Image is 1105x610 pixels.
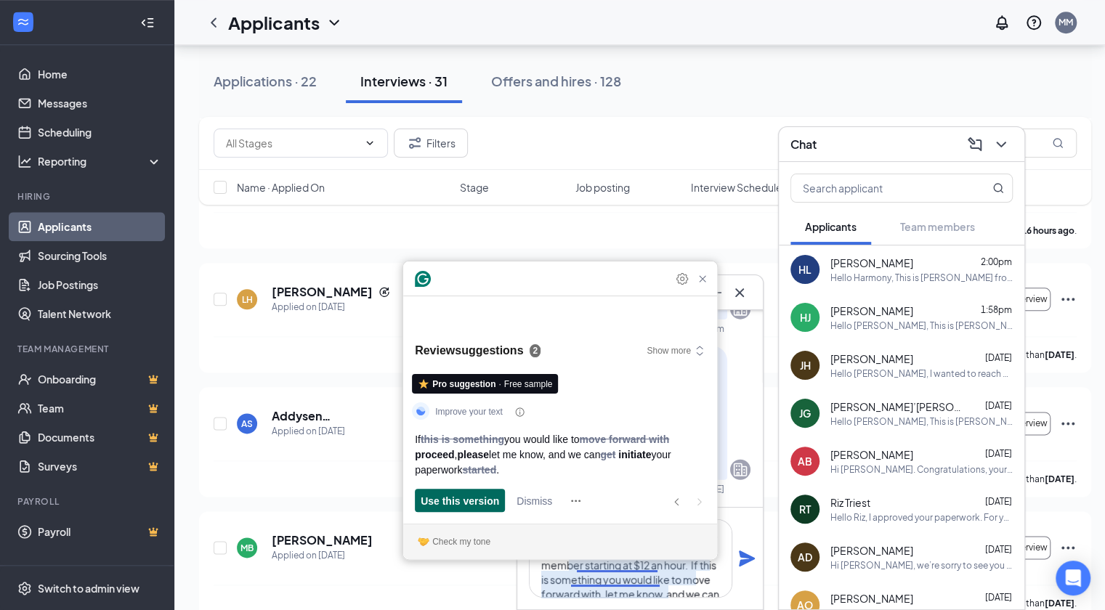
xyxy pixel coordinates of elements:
[38,212,162,241] a: Applicants
[491,72,621,90] div: Offers and hires · 128
[240,542,254,554] div: MB
[17,154,32,168] svg: Analysis
[830,495,870,510] span: Riz Triest
[1045,598,1074,609] b: [DATE]
[981,256,1012,267] span: 2:00pm
[992,136,1010,153] svg: ChevronDown
[17,581,32,595] svg: Settings
[214,72,317,90] div: Applications · 22
[798,262,811,277] div: HL
[575,180,630,195] span: Job posting
[731,284,748,301] svg: Cross
[226,135,358,151] input: All Stages
[272,424,420,439] div: Applied on [DATE]
[1052,137,1064,149] svg: MagnifyingGlass
[38,270,162,299] a: Job Postings
[985,496,1012,507] span: [DATE]
[805,220,857,233] span: Applicants
[272,300,390,314] div: Applied on [DATE]
[237,180,325,195] span: Name · Applied On
[1021,225,1074,236] b: 16 hours ago
[966,136,984,153] svg: ComposeMessage
[272,408,420,424] h5: Addysen [PERSON_NAME]
[38,154,163,168] div: Reporting
[830,543,913,558] span: [PERSON_NAME]
[1056,561,1090,595] div: Open Intercom Messenger
[830,320,1013,332] div: Hello [PERSON_NAME], This is [PERSON_NAME] from [PERSON_NAME] Five Guys. There is a 1:00 intervie...
[228,10,320,35] h1: Applicants
[830,511,1013,524] div: Hello Riz, I approved your paperwork. For your first day [DATE], it will be 8-2, and you will nee...
[140,15,155,30] svg: Collapse
[985,544,1012,555] span: [DATE]
[790,137,817,152] h3: Chat
[1059,539,1077,556] svg: Ellipses
[242,293,253,306] div: LH
[830,399,961,414] span: [PERSON_NAME]’[PERSON_NAME]
[272,532,373,548] h5: [PERSON_NAME]
[830,256,913,270] span: [PERSON_NAME]
[830,272,1013,284] div: Hello Harmony, This is [PERSON_NAME] from Sandsusky Five Guys. If you would like an early intervi...
[830,351,913,366] span: [PERSON_NAME]
[16,15,31,29] svg: WorkstreamLogo
[989,133,1013,156] button: ChevronDown
[1025,14,1043,31] svg: QuestionInfo
[985,448,1012,459] span: [DATE]
[830,447,913,462] span: [PERSON_NAME]
[1059,16,1073,28] div: MM
[985,400,1012,411] span: [DATE]
[241,418,253,430] div: AS
[830,559,1013,572] div: Hi [PERSON_NAME], we’re sorry to see you go! Your meeting with Five Guys Burgers and Fries for Re...
[798,454,812,468] div: AB
[732,461,749,479] svg: Company
[691,180,782,195] span: Interview Schedule
[799,502,811,516] div: RT
[963,133,987,156] button: ComposeMessage
[985,592,1012,603] span: [DATE]
[1045,349,1074,360] b: [DATE]
[738,550,756,567] svg: Plane
[272,548,373,563] div: Applied on [DATE]
[38,394,162,423] a: TeamCrown
[800,358,811,373] div: JH
[38,118,162,147] a: Scheduling
[728,281,751,304] button: Cross
[38,423,162,452] a: DocumentsCrown
[38,241,162,270] a: Sourcing Tools
[325,14,343,31] svg: ChevronDown
[17,495,159,508] div: Payroll
[379,286,390,298] svg: Reapply
[38,299,162,328] a: Talent Network
[406,134,424,152] svg: Filter
[799,406,811,420] div: JG
[360,72,448,90] div: Interviews · 31
[992,182,1004,194] svg: MagnifyingGlass
[272,284,373,300] h5: [PERSON_NAME]
[900,220,975,233] span: Team members
[394,129,468,158] button: Filter Filters
[38,89,162,118] a: Messages
[985,352,1012,363] span: [DATE]
[830,367,1013,380] div: Hello [PERSON_NAME], I wanted to reach out. I am confirming how many hours I can offer you, and I...
[981,304,1012,315] span: 1:58pm
[1059,415,1077,432] svg: Ellipses
[38,452,162,481] a: SurveysCrown
[364,137,376,149] svg: ChevronDown
[1045,473,1074,484] b: [DATE]
[791,174,963,202] input: Search applicant
[830,591,913,606] span: [PERSON_NAME]
[993,14,1011,31] svg: Notifications
[830,304,913,318] span: [PERSON_NAME]
[17,190,159,203] div: Hiring
[798,550,812,564] div: AD
[38,517,162,546] a: PayrollCrown
[205,14,222,31] svg: ChevronLeft
[38,365,162,394] a: OnboardingCrown
[1059,290,1077,308] svg: Ellipses
[800,310,811,325] div: HJ
[830,415,1013,428] div: Hello [PERSON_NAME], This is [PERSON_NAME] from [PERSON_NAME] Five Guys. I would like to offer yo...
[459,180,488,195] span: Stage
[38,60,162,89] a: Home
[38,581,139,595] div: Switch to admin view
